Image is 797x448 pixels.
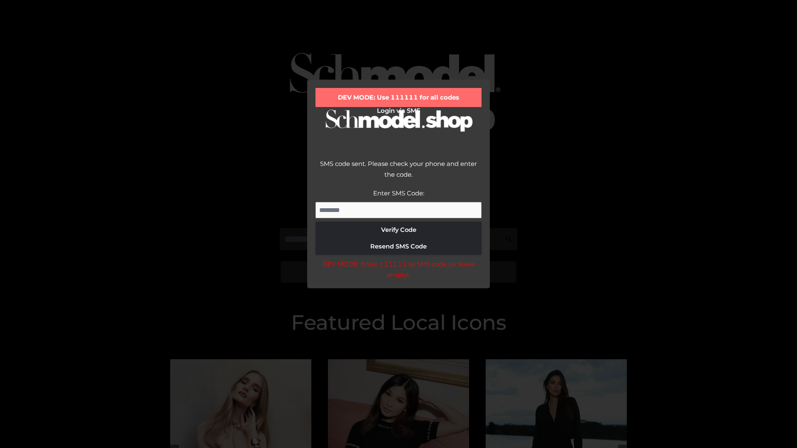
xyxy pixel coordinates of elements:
[315,238,482,255] button: Resend SMS Code
[315,88,482,107] div: DEV MODE: Use 111111 for all codes
[373,189,424,197] label: Enter SMS Code:
[315,158,482,188] div: SMS code sent. Please check your phone and enter the code.
[315,259,482,280] div: DEV MODE: Enter 111111 as SMS code (or leave empty).
[315,107,482,114] h2: Login via SMS
[315,222,482,238] button: Verify Code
